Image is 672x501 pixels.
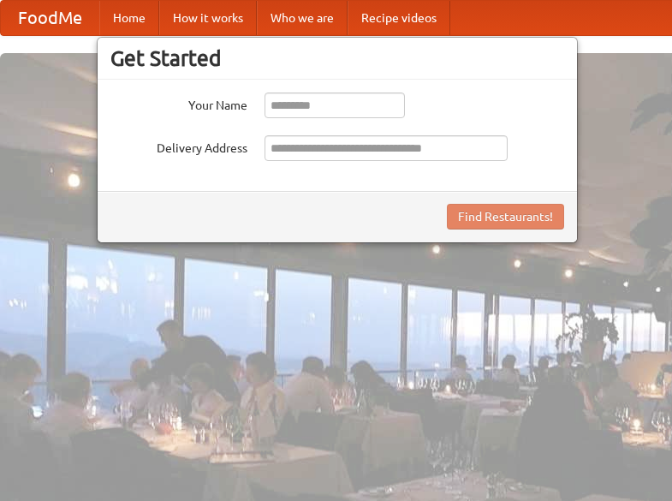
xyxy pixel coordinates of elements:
[99,1,159,35] a: Home
[257,1,348,35] a: Who we are
[159,1,257,35] a: How it works
[447,204,564,230] button: Find Restaurants!
[110,135,247,157] label: Delivery Address
[348,1,450,35] a: Recipe videos
[110,92,247,114] label: Your Name
[1,1,99,35] a: FoodMe
[110,45,564,71] h3: Get Started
